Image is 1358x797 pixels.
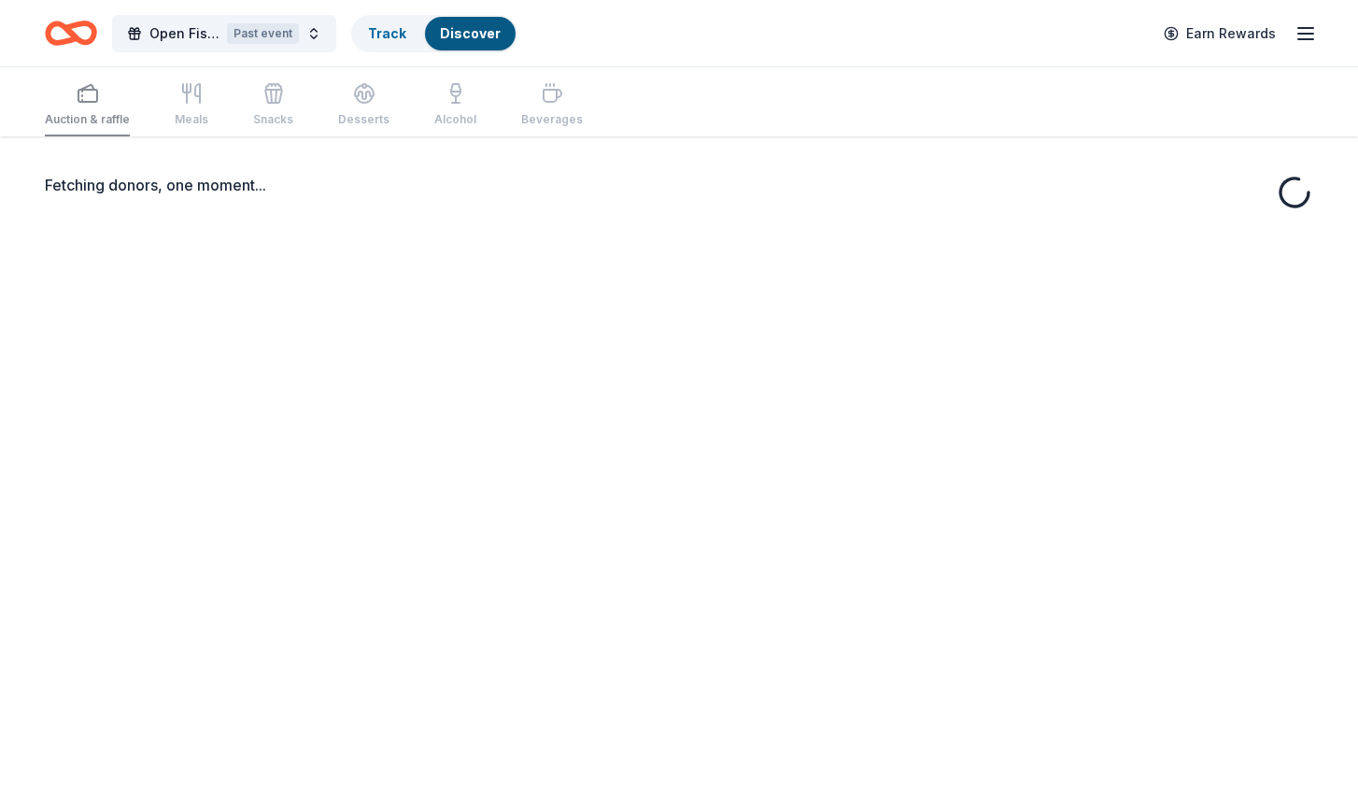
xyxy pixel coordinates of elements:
[368,25,406,41] a: Track
[440,25,501,41] a: Discover
[112,15,336,52] button: Open Fist Theatre 2025 Gala: A Night at the MuseumPast event
[351,15,517,52] button: TrackDiscover
[1153,17,1287,50] a: Earn Rewards
[45,11,97,55] a: Home
[149,22,219,45] span: Open Fist Theatre 2025 Gala: A Night at the Museum
[227,23,299,44] div: Past event
[45,174,1313,196] div: Fetching donors, one moment...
